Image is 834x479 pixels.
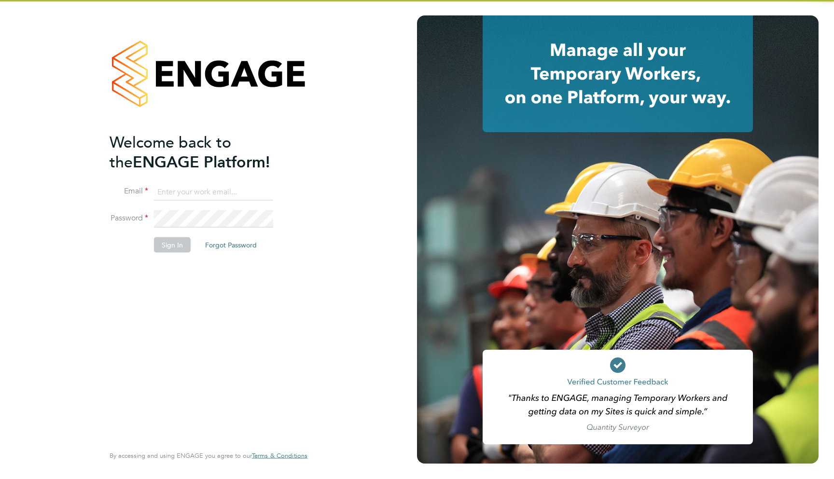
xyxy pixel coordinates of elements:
button: Sign In [154,237,191,253]
h2: ENGAGE Platform! [110,132,298,172]
input: Enter your work email... [154,183,273,201]
span: Welcome back to the [110,133,231,171]
button: Forgot Password [197,237,264,253]
label: Password [110,213,148,223]
a: Terms & Conditions [252,452,307,460]
span: By accessing and using ENGAGE you agree to our [110,452,307,460]
label: Email [110,186,148,196]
